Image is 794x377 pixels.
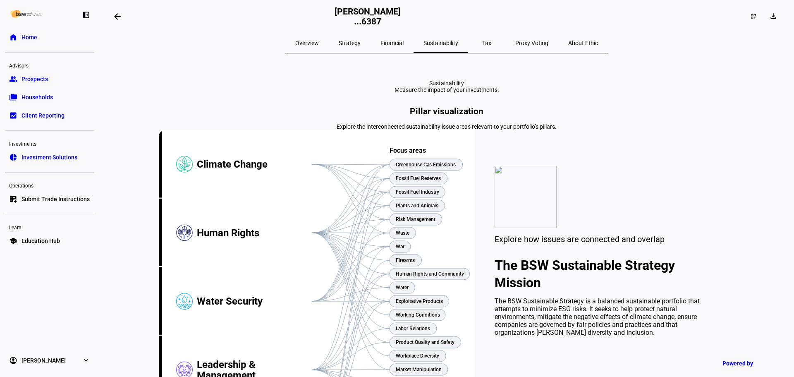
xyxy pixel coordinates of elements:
[22,93,53,101] span: Households
[9,153,17,161] eth-mat-symbol: pie_chart
[396,203,438,209] text: Plants and Animals
[5,89,94,106] a: folder_copyHouseholds
[495,234,715,244] div: Explore how issues are connected and overlap
[9,75,17,83] eth-mat-symbol: group
[396,339,454,345] text: Product Quality and Safety
[395,86,499,93] div: Measure the impact of your investments.
[295,40,319,46] span: Overview
[5,59,94,71] div: Advisors
[5,179,94,191] div: Operations
[9,195,17,203] eth-mat-symbol: list_alt_add
[396,285,409,291] text: Water
[396,162,456,168] text: Greenhouse Gas Emissions
[396,257,415,263] text: Firearms
[5,137,94,149] div: Investments
[396,326,430,331] text: Labor Relations
[396,353,439,359] text: Workplace Diversity
[22,153,77,161] span: Investment Solutions
[22,33,37,41] span: Home
[159,106,734,116] h2: Pillar visualization
[568,40,598,46] span: About Ethic
[197,199,312,267] div: Human Rights
[5,149,94,166] a: pie_chartInvestment Solutions
[22,75,48,83] span: Prospects
[515,40,548,46] span: Proxy Voting
[396,244,405,250] text: War
[5,71,94,87] a: groupProspects
[82,11,90,19] eth-mat-symbol: left_panel_close
[9,33,17,41] eth-mat-symbol: home
[197,267,312,336] div: Water Security
[197,130,312,199] div: Climate Change
[396,312,440,318] text: Working Conditions
[9,93,17,101] eth-mat-symbol: folder_copy
[5,107,94,124] a: bid_landscapeClient Reporting
[495,166,557,228] img: values.svg
[396,271,464,277] text: Human Rights and Community
[22,237,60,245] span: Education Hub
[159,80,734,93] eth-report-page-title: Sustainability
[396,189,439,195] text: Fossil Fuel Industry
[396,216,435,222] text: Risk Management
[5,221,94,233] div: Learn
[22,111,65,120] span: Client Reporting
[718,355,782,371] a: Powered by
[82,356,90,365] eth-mat-symbol: expand_more
[495,257,715,291] h2: The BSW Sustainable Strategy Mission
[395,80,499,86] div: Sustainability
[22,356,66,365] span: [PERSON_NAME]
[396,175,441,181] text: Fossil Fuel Reserves
[9,356,17,365] eth-mat-symbol: account_circle
[380,40,404,46] span: Financial
[9,111,17,120] eth-mat-symbol: bid_landscape
[112,12,122,22] mat-icon: arrow_backwards
[5,29,94,46] a: homeHome
[769,12,777,20] mat-icon: download
[423,40,458,46] span: Sustainability
[482,40,491,46] span: Tax
[495,297,715,336] div: The BSW Sustainable Strategy is a balanced sustainable portfolio that attempts to minimize ESG ri...
[339,40,361,46] span: Strategy
[396,298,443,304] text: Exploitative Products
[750,13,757,20] mat-icon: dashboard_customize
[390,146,426,154] text: Focus areas
[22,195,90,203] span: Submit Trade Instructions
[9,237,17,245] eth-mat-symbol: school
[396,230,410,236] text: Waste
[159,123,734,130] div: Explore the interconnected sustainability issue areas relevant to your portfolio’s pillars.
[396,367,442,372] text: Market Manipulation
[334,7,401,26] h2: [PERSON_NAME] ...6387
